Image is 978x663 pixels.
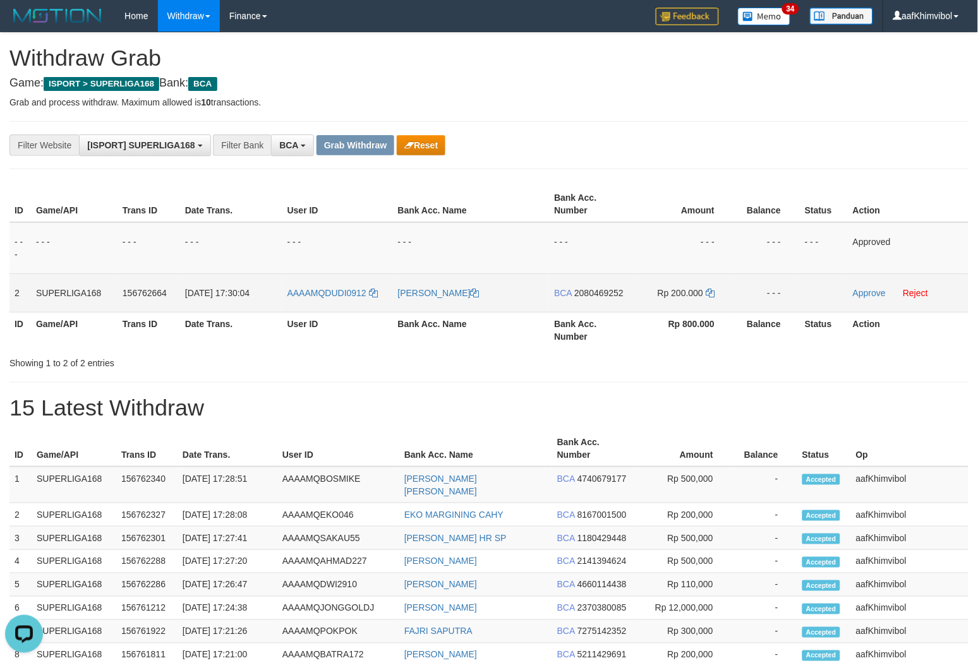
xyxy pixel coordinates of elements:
button: BCA [271,134,314,156]
td: aafKhimvibol [851,573,969,597]
td: aafKhimvibol [851,597,969,620]
td: 3 [9,527,32,550]
span: BCA [557,650,575,660]
td: 4 [9,550,32,573]
td: AAAAMQSAKAU55 [277,527,399,550]
td: Rp 500,000 [634,550,732,573]
td: - [732,573,797,597]
span: ISPORT > SUPERLIGA168 [44,77,159,91]
th: User ID [277,431,399,467]
td: Rp 200,000 [634,503,732,527]
td: aafKhimvibol [851,503,969,527]
span: [ISPORT] SUPERLIGA168 [87,140,195,150]
a: Approve [853,288,886,298]
a: [PERSON_NAME] [398,288,480,298]
td: 156761922 [116,620,178,643]
span: [DATE] 17:30:04 [185,288,250,298]
td: 2 [9,273,31,312]
td: 2 [9,503,32,527]
td: 156762340 [116,467,178,503]
td: 1 [9,467,32,503]
td: - [732,467,797,503]
th: Trans ID [118,186,180,222]
td: SUPERLIGA168 [32,597,116,620]
th: ID [9,186,31,222]
span: BCA [554,288,572,298]
td: [DATE] 17:27:20 [178,550,277,573]
td: [DATE] 17:28:08 [178,503,277,527]
a: Reject [903,288,929,298]
td: 156761212 [116,597,178,620]
span: Copy 1180429448 to clipboard [577,533,627,543]
img: Button%20Memo.svg [738,8,791,25]
td: - [732,503,797,527]
th: Rp 800.000 [633,312,733,348]
td: - [732,527,797,550]
th: Action [848,186,969,222]
td: aafKhimvibol [851,467,969,503]
td: 6 [9,597,32,620]
div: Filter Bank [213,134,271,156]
th: Bank Acc. Name [399,431,552,467]
p: Grab and process withdraw. Maximum allowed is transactions. [9,96,969,109]
span: BCA [188,77,217,91]
td: aafKhimvibol [851,550,969,573]
td: AAAAMQBOSMIKE [277,467,399,503]
img: Feedback.jpg [656,8,719,25]
td: SUPERLIGA168 [31,273,118,312]
td: Rp 500,000 [634,527,732,550]
td: SUPERLIGA168 [32,527,116,550]
td: - - - [549,222,633,274]
td: [DATE] 17:21:26 [178,620,277,643]
th: Date Trans. [180,186,282,222]
a: AAAAMQDUDI0912 [287,288,378,298]
td: - - - [9,222,31,274]
a: EKO MARGINING CAHY [404,510,504,520]
span: 156762664 [123,288,167,298]
td: 5 [9,573,32,597]
th: Game/API [31,312,118,348]
td: SUPERLIGA168 [32,620,116,643]
td: - [732,550,797,573]
strong: 10 [201,97,211,107]
img: panduan.png [810,8,873,25]
span: Copy 8167001500 to clipboard [577,510,627,520]
td: - - - [282,222,393,274]
th: Game/API [31,186,118,222]
h1: Withdraw Grab [9,45,969,71]
td: Rp 110,000 [634,573,732,597]
th: Amount [633,186,733,222]
th: Status [797,431,851,467]
img: MOTION_logo.png [9,6,106,25]
td: Rp 500,000 [634,467,732,503]
th: Balance [733,186,800,222]
td: [DATE] 17:28:51 [178,467,277,503]
h4: Game: Bank: [9,77,969,90]
th: Trans ID [116,431,178,467]
span: Rp 200.000 [658,288,703,298]
td: 156762327 [116,503,178,527]
th: Bank Acc. Number [552,431,634,467]
span: BCA [557,474,575,484]
th: Op [851,431,969,467]
th: Action [848,312,969,348]
td: Rp 300,000 [634,620,732,643]
th: Amount [634,431,732,467]
span: Accepted [802,627,840,638]
a: [PERSON_NAME] [404,556,477,566]
span: BCA [557,556,575,566]
td: AAAAMQAHMAD227 [277,550,399,573]
th: Date Trans. [180,312,282,348]
span: BCA [557,580,575,590]
td: SUPERLIGA168 [32,550,116,573]
td: - [732,597,797,620]
h1: 15 Latest Withdraw [9,395,969,421]
td: Rp 12,000,000 [634,597,732,620]
td: AAAAMQEKO046 [277,503,399,527]
td: SUPERLIGA168 [32,573,116,597]
div: Filter Website [9,134,79,156]
td: - - - [633,222,733,274]
td: [DATE] 17:27:41 [178,527,277,550]
th: ID [9,312,31,348]
th: Bank Acc. Number [549,312,633,348]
